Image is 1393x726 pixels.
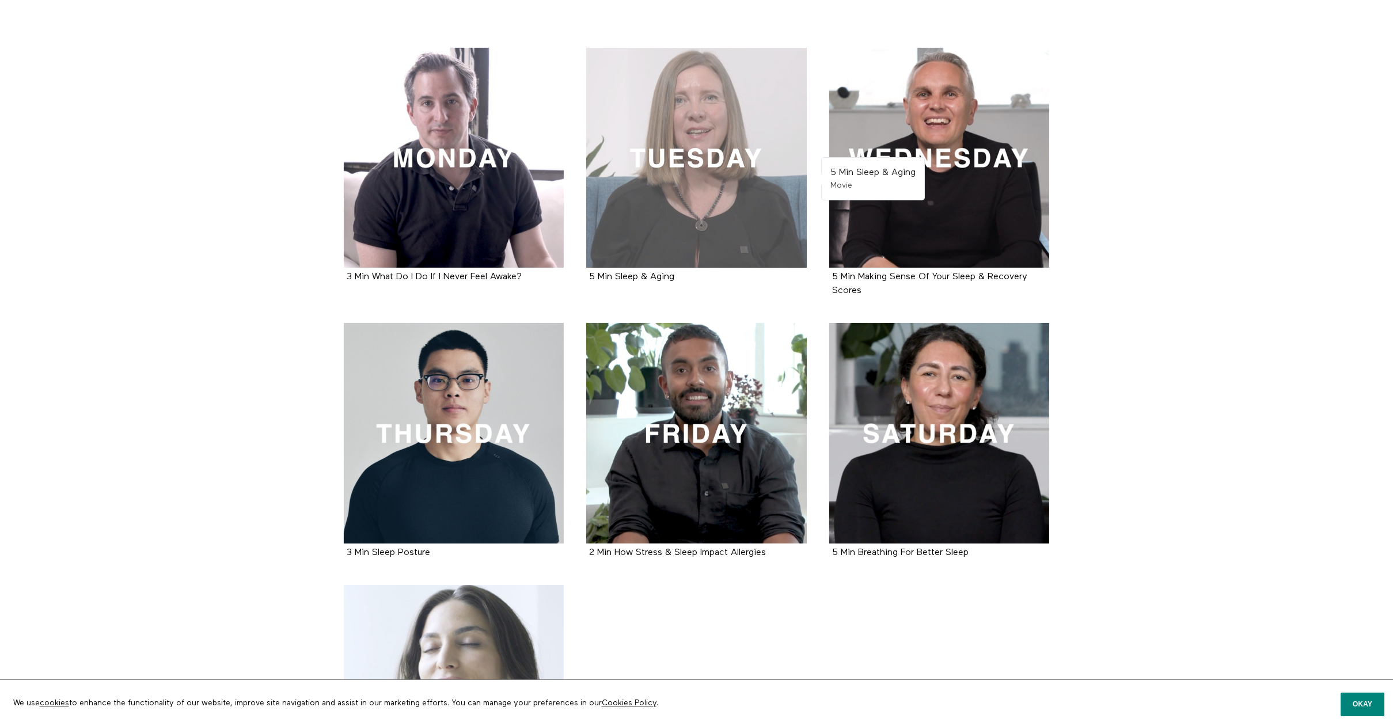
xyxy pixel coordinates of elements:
a: 3 Min Sleep Posture [344,323,564,543]
a: cookies [40,699,69,707]
a: Cookies Policy [602,699,656,707]
a: 2 Min How Stress & Sleep Impact Allergies [586,323,807,543]
span: Movie [830,181,852,189]
a: 3 Min What Do I Do If I Never Feel Awake? [347,272,522,281]
button: Okay [1341,693,1384,716]
p: We use to enhance the functionality of our website, improve site navigation and assist in our mar... [5,689,1102,717]
a: 5 Min Making Sense Of Your Sleep & Recovery Scores [832,272,1027,294]
a: 5 Min Making Sense Of Your Sleep & Recovery Scores [829,48,1050,268]
a: 5 Min Breathing For Better Sleep [832,548,969,557]
a: 2 Min How Stress & Sleep Impact Allergies [589,548,766,557]
strong: 5 Min Making Sense Of Your Sleep & Recovery Scores [832,272,1027,295]
strong: 3 Min What Do I Do If I Never Feel Awake? [347,272,522,282]
a: 5 Min Breathing For Better Sleep [829,323,1050,543]
strong: 5 Min Sleep & Aging [830,168,916,177]
a: 3 Min Sleep Posture [347,548,430,557]
a: 3 Min What Do I Do If I Never Feel Awake? [344,48,564,268]
a: 5 Min Sleep & Aging [586,48,807,268]
strong: 5 Min Sleep & Aging [589,272,674,282]
a: 5 Min Sleep & Aging [589,272,674,281]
